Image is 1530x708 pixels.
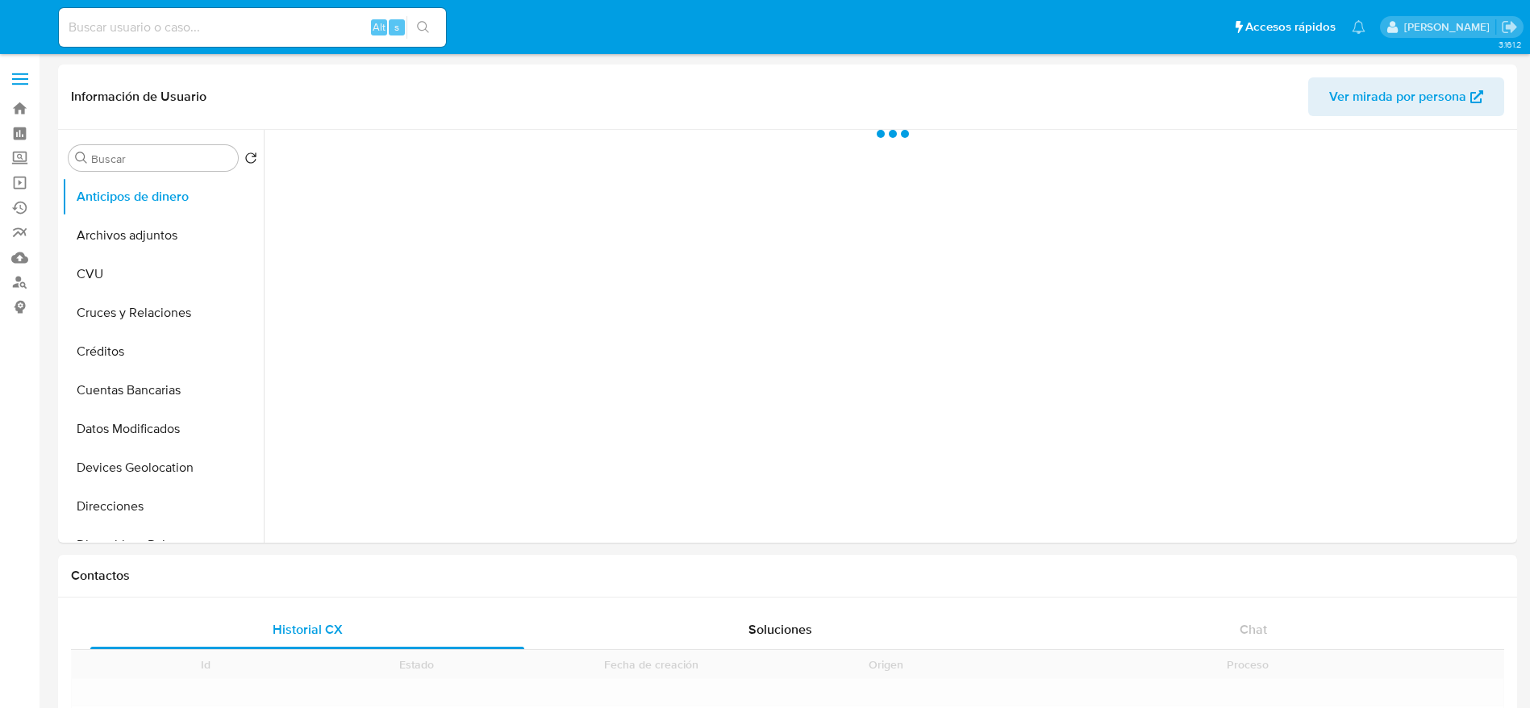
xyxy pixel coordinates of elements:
span: Chat [1240,620,1267,639]
button: CVU [62,255,264,294]
input: Buscar usuario o caso... [59,17,446,38]
a: Salir [1501,19,1518,35]
button: search-icon [406,16,440,39]
p: elaine.mcfarlane@mercadolibre.com [1404,19,1495,35]
span: Alt [373,19,386,35]
button: Ver mirada por persona [1308,77,1504,116]
button: Créditos [62,332,264,371]
button: Datos Modificados [62,410,264,448]
button: Cruces y Relaciones [62,294,264,332]
a: Notificaciones [1352,20,1365,34]
span: Historial CX [273,620,343,639]
span: Soluciones [748,620,812,639]
h1: Información de Usuario [71,89,206,105]
button: Cuentas Bancarias [62,371,264,410]
button: Dispositivos Point [62,526,264,564]
button: Anticipos de dinero [62,177,264,216]
button: Volver al orden por defecto [244,152,257,169]
input: Buscar [91,152,231,166]
h1: Contactos [71,568,1504,584]
span: Accesos rápidos [1245,19,1336,35]
span: s [394,19,399,35]
button: Buscar [75,152,88,165]
button: Archivos adjuntos [62,216,264,255]
button: Devices Geolocation [62,448,264,487]
span: Ver mirada por persona [1329,77,1466,116]
button: Direcciones [62,487,264,526]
